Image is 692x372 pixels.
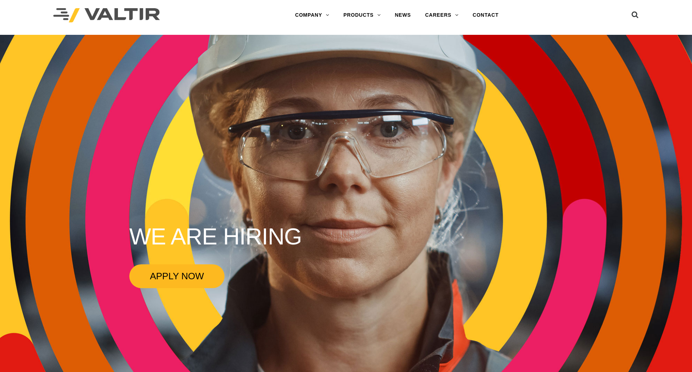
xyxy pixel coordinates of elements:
a: NEWS [388,8,418,22]
rs-layer: WE ARE HIRING [129,224,302,249]
img: Valtir [53,8,160,23]
a: PRODUCTS [336,8,388,22]
a: CAREERS [418,8,466,22]
a: APPLY NOW [129,264,225,288]
a: COMPANY [288,8,336,22]
a: CONTACT [466,8,506,22]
